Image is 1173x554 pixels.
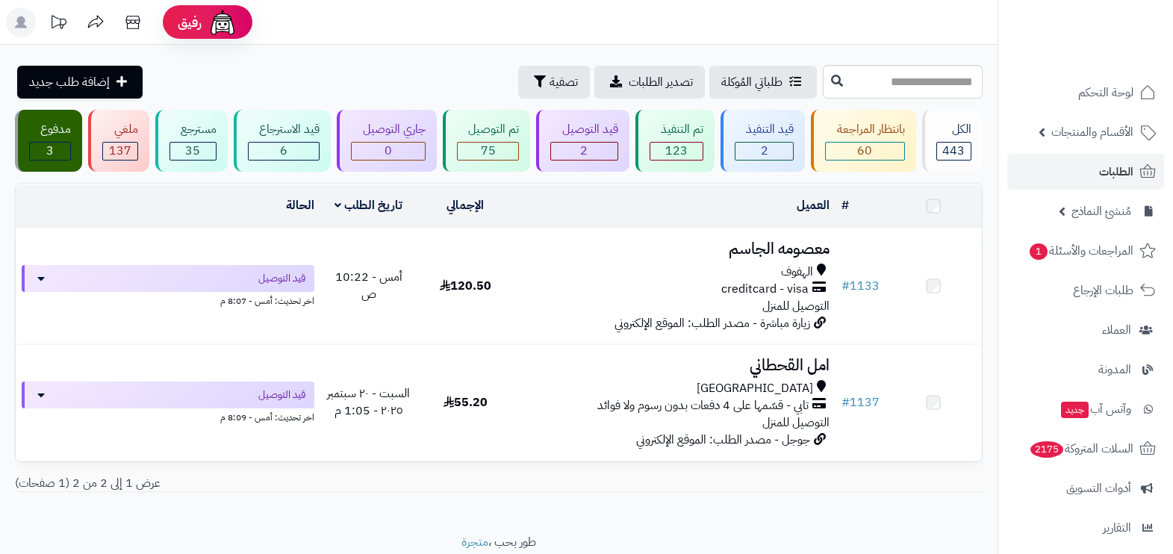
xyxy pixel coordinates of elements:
[718,110,808,172] a: قيد التنفيذ 2
[351,121,425,138] div: جاري التوصيل
[597,397,809,414] span: تابي - قسّمها على 4 دفعات بدون رسوم ولا فوائد
[650,121,703,138] div: تم التنفيذ
[1071,201,1131,222] span: مُنشئ النماذج
[709,66,817,99] a: طلباتي المُوكلة
[665,142,688,160] span: 123
[1007,510,1164,546] a: التقارير
[461,533,488,551] a: متجرة
[280,142,287,160] span: 6
[458,143,518,160] div: 75
[17,66,143,99] a: إضافة طلب جديد
[208,7,237,37] img: ai-face.png
[550,121,617,138] div: قيد التوصيل
[551,143,617,160] div: 2
[249,143,319,160] div: 6
[440,277,491,295] span: 120.50
[1030,441,1064,458] span: 2175
[1007,431,1164,467] a: السلات المتروكة2175
[1007,233,1164,269] a: المراجعات والأسئلة1
[335,268,402,303] span: أمس - 10:22 ص
[102,121,137,138] div: ملغي
[22,292,314,308] div: اخر تحديث: أمس - 8:07 م
[29,121,71,138] div: مدفوع
[170,143,216,160] div: 35
[4,475,499,492] div: عرض 1 إلى 2 من 2 (1 صفحات)
[12,110,85,172] a: مدفوع 3
[650,143,703,160] div: 123
[335,196,402,214] a: تاريخ الطلب
[1029,438,1133,459] span: السلات المتروكة
[30,143,70,160] div: 3
[1073,280,1133,301] span: طلبات الإرجاع
[1007,312,1164,348] a: العملاء
[936,121,971,138] div: الكل
[580,142,588,160] span: 2
[327,385,410,420] span: السبت - ٢٠ سبتمبر ٢٠٢٥ - 1:05 م
[258,388,305,402] span: قيد التوصيل
[231,110,334,172] a: قيد الاسترجاع 6
[385,142,392,160] span: 0
[636,431,810,449] span: جوجل - مصدر الطلب: الموقع الإلكتروني
[1051,122,1133,143] span: الأقسام والمنتجات
[857,142,872,160] span: 60
[735,143,793,160] div: 2
[518,66,590,99] button: تصفية
[440,110,533,172] a: تم التوصيل 75
[1028,240,1133,261] span: المراجعات والأسئلة
[1007,352,1164,388] a: المدونة
[632,110,718,172] a: تم التنفيذ 123
[721,281,809,298] span: creditcard - visa
[481,142,496,160] span: 75
[1078,82,1133,103] span: لوحة التحكم
[169,121,217,138] div: مسترجع
[1061,402,1089,418] span: جديد
[1007,154,1164,190] a: الطلبات
[103,143,137,160] div: 137
[1102,320,1131,340] span: العملاء
[762,297,830,315] span: التوصيل للمنزل
[1007,391,1164,427] a: وآتس آبجديد
[1060,399,1131,420] span: وآتس آب
[520,240,830,258] h3: معصومه الجاسم
[629,73,693,91] span: تصدير الطلبات
[1071,30,1159,61] img: logo-2.png
[841,393,880,411] a: #1137
[533,110,632,172] a: قيد التوصيل 2
[1066,478,1131,499] span: أدوات التسويق
[826,143,903,160] div: 60
[841,393,850,411] span: #
[735,121,794,138] div: قيد التنفيذ
[841,277,880,295] a: #1133
[258,271,305,286] span: قيد التوصيل
[1099,161,1133,182] span: الطلبات
[614,314,810,332] span: زيارة مباشرة - مصدر الطلب: الموقع الإلكتروني
[152,110,231,172] a: مسترجع 35
[457,121,519,138] div: تم التوصيل
[444,393,488,411] span: 55.20
[22,408,314,424] div: اخر تحديث: أمس - 8:09 م
[919,110,986,172] a: الكل443
[808,110,918,172] a: بانتظار المراجعة 60
[942,142,965,160] span: 443
[178,13,202,31] span: رفيق
[29,73,110,91] span: إضافة طلب جديد
[1098,359,1131,380] span: المدونة
[1007,470,1164,506] a: أدوات التسويق
[1007,273,1164,308] a: طلبات الإرجاع
[447,196,484,214] a: الإجمالي
[286,196,314,214] a: الحالة
[697,380,813,397] span: [GEOGRAPHIC_DATA]
[781,264,813,281] span: الهفوف
[761,142,768,160] span: 2
[520,357,830,374] h3: امل القحطاني
[248,121,320,138] div: قيد الاسترجاع
[594,66,705,99] a: تصدير الطلبات
[550,73,578,91] span: تصفية
[40,7,77,41] a: تحديثات المنصة
[825,121,904,138] div: بانتظار المراجعة
[46,142,54,160] span: 3
[841,196,849,214] a: #
[762,414,830,432] span: التوصيل للمنزل
[109,142,131,160] span: 137
[85,110,152,172] a: ملغي 137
